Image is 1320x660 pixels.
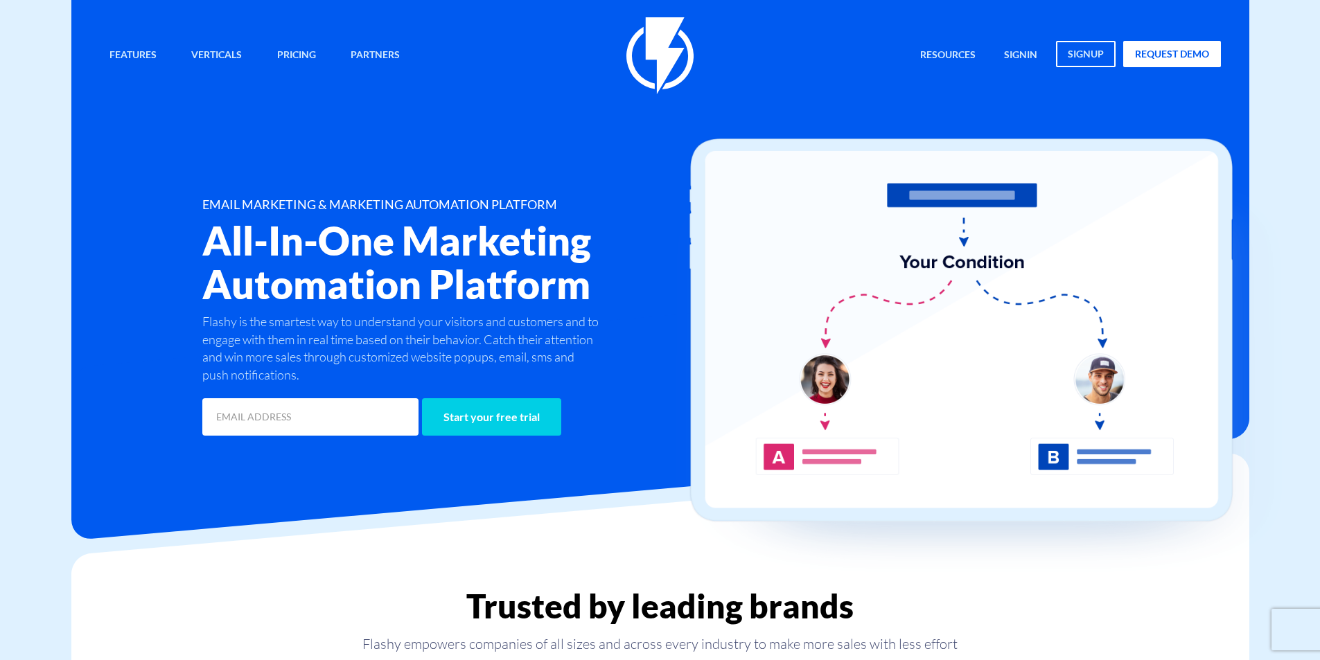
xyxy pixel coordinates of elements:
p: Flashy is the smartest way to understand your visitors and customers and to engage with them in r... [202,313,603,384]
h2: All-In-One Marketing Automation Platform [202,219,743,306]
a: Partners [340,41,410,71]
input: Start your free trial [422,398,561,436]
a: request demo [1123,41,1221,67]
a: Resources [910,41,986,71]
a: Features [99,41,167,71]
a: signin [994,41,1048,71]
a: Verticals [181,41,252,71]
a: signup [1056,41,1116,67]
p: Flashy empowers companies of all sizes and across every industry to make more sales with less effort [71,634,1249,654]
h1: EMAIL MARKETING & MARKETING AUTOMATION PLATFORM [202,198,743,212]
input: EMAIL ADDRESS [202,398,419,436]
h2: Trusted by leading brands [71,588,1249,624]
a: Pricing [267,41,326,71]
